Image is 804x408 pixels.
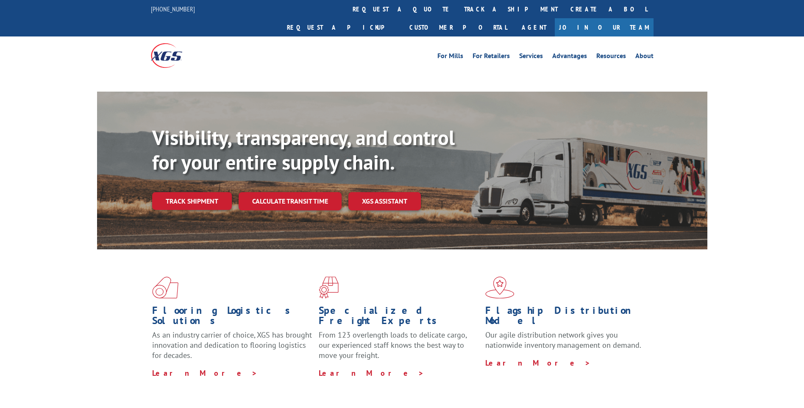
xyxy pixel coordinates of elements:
a: Learn More > [152,368,258,378]
h1: Flagship Distribution Model [485,305,645,330]
span: As an industry carrier of choice, XGS has brought innovation and dedication to flooring logistics... [152,330,312,360]
a: For Mills [437,53,463,62]
a: Join Our Team [555,18,654,36]
b: Visibility, transparency, and control for your entire supply chain. [152,124,455,175]
a: Resources [596,53,626,62]
a: Customer Portal [403,18,513,36]
a: Calculate transit time [239,192,342,210]
p: From 123 overlength loads to delicate cargo, our experienced staff knows the best way to move you... [319,330,479,368]
a: Advantages [552,53,587,62]
span: Our agile distribution network gives you nationwide inventory management on demand. [485,330,641,350]
img: xgs-icon-focused-on-flooring-red [319,277,339,299]
a: Services [519,53,543,62]
a: XGS ASSISTANT [348,192,421,210]
img: xgs-icon-flagship-distribution-model-red [485,277,515,299]
a: For Retailers [473,53,510,62]
a: Request a pickup [281,18,403,36]
a: Agent [513,18,555,36]
h1: Flooring Logistics Solutions [152,305,312,330]
a: Track shipment [152,192,232,210]
a: About [635,53,654,62]
h1: Specialized Freight Experts [319,305,479,330]
a: Learn More > [319,368,424,378]
a: [PHONE_NUMBER] [151,5,195,13]
img: xgs-icon-total-supply-chain-intelligence-red [152,277,178,299]
a: Learn More > [485,358,591,368]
